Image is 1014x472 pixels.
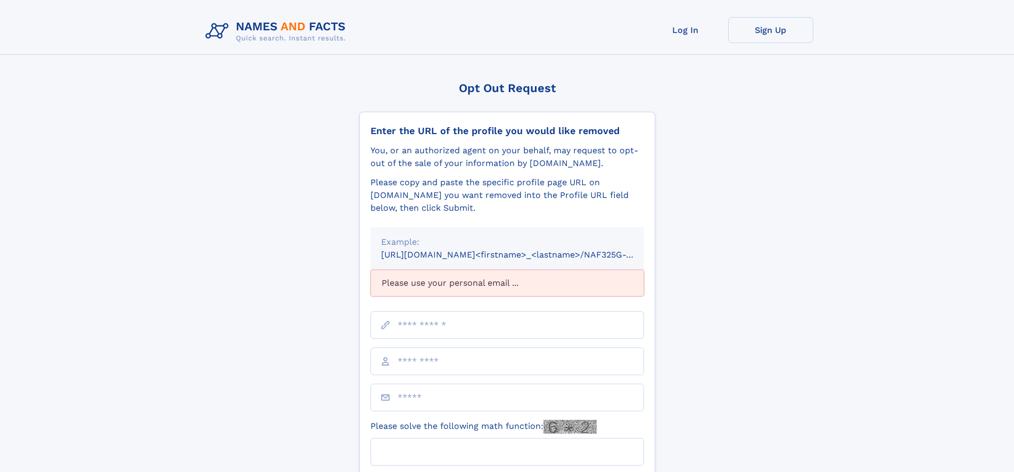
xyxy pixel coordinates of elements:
div: Example: [381,236,633,249]
div: Enter the URL of the profile you would like removed [370,125,644,137]
img: Logo Names and Facts [201,17,355,46]
a: Sign Up [728,17,813,43]
div: Please use your personal email ... [370,270,644,296]
div: Opt Out Request [359,81,655,95]
small: [URL][DOMAIN_NAME]<firstname>_<lastname>/NAF325G-xxxxxxxx [381,250,664,260]
div: You, or an authorized agent on your behalf, may request to opt-out of the sale of your informatio... [370,144,644,170]
label: Please solve the following math function: [370,420,597,434]
a: Log In [643,17,728,43]
div: Please copy and paste the specific profile page URL on [DOMAIN_NAME] you want removed into the Pr... [370,176,644,214]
